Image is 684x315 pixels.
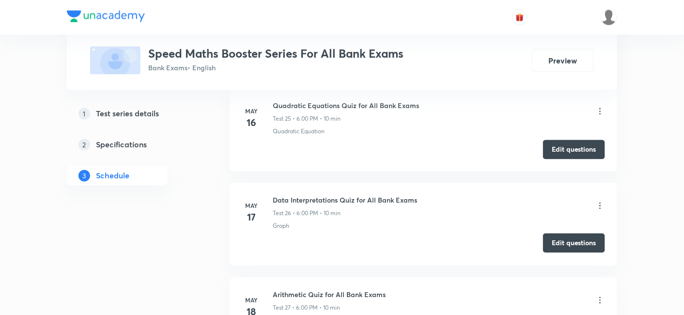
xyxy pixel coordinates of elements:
[96,170,129,182] h5: Schedule
[78,108,90,120] p: 1
[67,11,145,22] img: Company Logo
[273,209,341,218] p: Test 26 • 6:00 PM • 10 min
[273,127,325,136] p: Quadratic Equation
[273,115,341,124] p: Test 25 • 6:00 PM • 10 min
[148,47,404,61] h3: Speed Maths Booster Series For All Bank Exams
[242,296,261,305] h6: May
[90,47,140,75] img: fallback-thumbnail.png
[532,49,594,72] button: Preview
[273,101,419,111] h6: Quadratic Equations Quiz for All Bank Exams
[96,139,147,151] h5: Specifications
[512,10,528,25] button: avatar
[543,234,605,253] button: Edit questions
[96,108,159,120] h5: Test series details
[242,202,261,210] h6: May
[273,195,417,205] h6: Data Interpretations Quiz for All Bank Exams
[273,304,340,313] p: Test 27 • 6:00 PM • 10 min
[78,139,90,151] p: 2
[601,9,617,26] img: Drishti Chauhan
[78,170,90,182] p: 3
[148,63,404,73] p: Bank Exams • English
[67,104,199,124] a: 1Test series details
[273,222,289,231] p: Graph
[273,290,386,300] h6: Arithmetic Quiz for All Bank Exams
[67,11,145,25] a: Company Logo
[242,107,261,116] h6: May
[67,135,199,155] a: 2Specifications
[515,13,524,22] img: avatar
[242,210,261,225] h4: 17
[242,116,261,130] h4: 16
[543,140,605,159] button: Edit questions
